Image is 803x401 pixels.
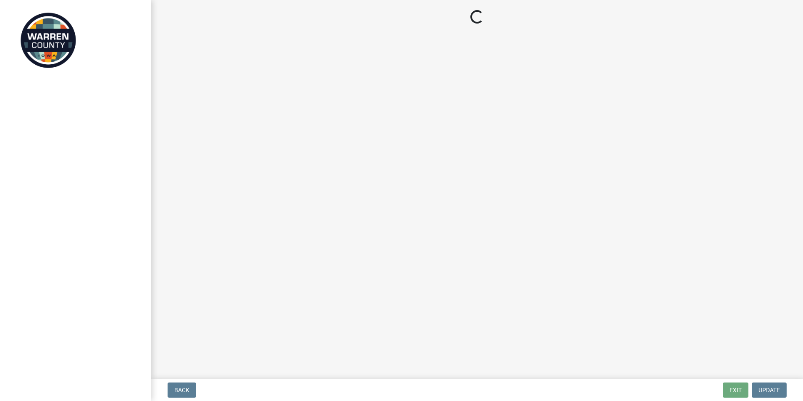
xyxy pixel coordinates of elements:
button: Back [168,383,196,398]
button: Update [752,383,787,398]
button: Exit [723,383,748,398]
img: Warren County, Iowa [17,9,80,72]
span: Back [174,387,189,393]
span: Update [758,387,780,393]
